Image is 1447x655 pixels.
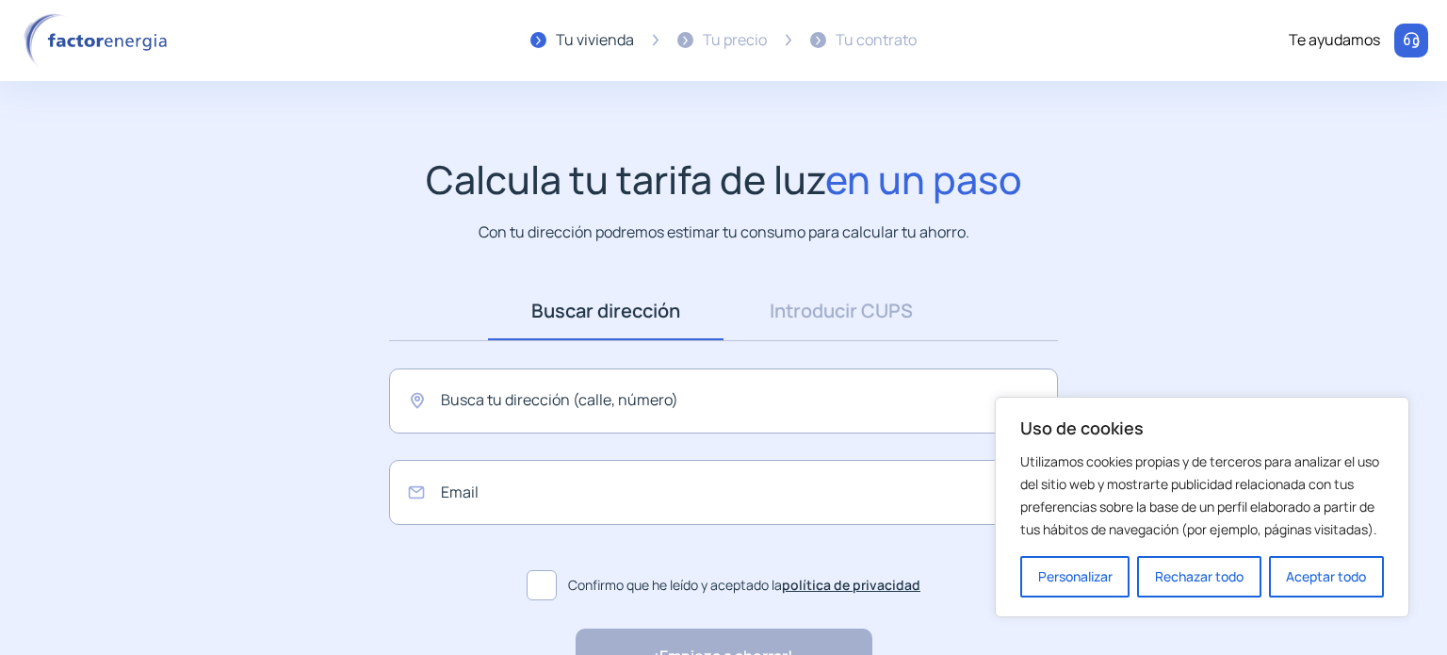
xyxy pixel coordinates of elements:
p: Utilizamos cookies propias y de terceros para analizar el uso del sitio web y mostrarte publicida... [1020,450,1384,541]
div: Tu contrato [836,28,917,53]
button: Personalizar [1020,556,1130,598]
p: Con tu dirección podremos estimar tu consumo para calcular tu ahorro. [479,221,969,244]
div: Te ayudamos [1289,28,1380,53]
div: Tu precio [703,28,767,53]
span: en un paso [825,153,1022,205]
button: Rechazar todo [1137,556,1260,598]
h1: Calcula tu tarifa de luz [426,156,1022,203]
div: Tu vivienda [556,28,634,53]
span: Confirmo que he leído y aceptado la [568,575,920,596]
p: Uso de cookies [1020,417,1384,439]
div: Uso de cookies [995,397,1409,617]
a: Introducir CUPS [723,282,959,340]
img: logo factor [19,13,179,68]
a: Buscar dirección [488,282,723,340]
img: llamar [1402,31,1421,50]
button: Aceptar todo [1269,556,1384,598]
a: política de privacidad [782,576,920,594]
